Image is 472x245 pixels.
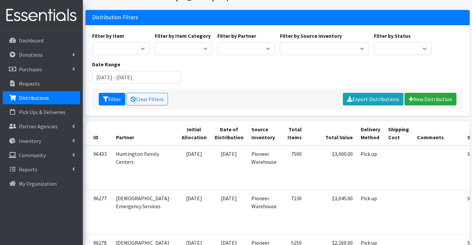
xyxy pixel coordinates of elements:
[19,37,43,44] p: Dashboard
[306,121,357,146] th: Total Value
[99,93,125,105] button: Filter
[3,134,80,148] a: Inventory
[217,32,256,40] label: Filter by Partner
[211,190,247,234] td: [DATE]
[3,105,80,119] a: Pick Ups & Deliveries
[281,146,306,190] td: 7500
[3,163,80,176] a: Reports
[3,177,80,190] a: My Organization
[19,51,43,58] p: Donations
[404,93,456,105] a: New Distribution
[384,121,413,146] th: Shipping Cost
[211,146,247,190] td: [DATE]
[19,123,58,130] p: Partner Agencies
[211,121,247,146] th: Date of Distribution
[178,121,211,146] th: Initial Allocation
[3,120,80,133] a: Partner Agencies
[112,146,178,190] td: Huntington Family Centers
[112,121,178,146] th: Partner
[306,190,357,234] td: $3,045.00
[3,48,80,61] a: Donations
[85,121,112,146] th: ID
[247,121,281,146] th: Source Inventory
[19,152,46,158] p: Community
[126,93,168,105] a: Clear Filters
[92,32,124,40] label: Filter by Item
[281,190,306,234] td: 7230
[374,32,411,40] label: Filter by Status
[92,71,181,84] input: January 1, 2011 - December 31, 2011
[19,94,49,101] p: Distributions
[85,146,112,190] td: 96433
[280,32,342,40] label: Filter by Source Inventory
[19,180,57,187] p: My Organization
[19,109,66,115] p: Pick Ups & Deliveries
[92,14,138,21] h3: Distribution Filters
[3,4,80,27] img: HumanEssentials
[3,77,80,90] a: Requests
[357,190,384,234] td: Pick up
[357,121,384,146] th: Delivery Method
[306,146,357,190] td: $3,000.00
[19,80,40,87] p: Requests
[281,121,306,146] th: Total Items
[19,66,42,73] p: Purchases
[413,121,463,146] th: Comments
[247,190,281,234] td: Pioneer Warehouse
[357,146,384,190] td: Pick up
[178,190,211,234] td: [DATE]
[19,166,37,173] p: Reports
[3,149,80,162] a: Community
[247,146,281,190] td: Pioneer Warehouse
[92,60,120,68] label: Date Range
[3,91,80,104] a: Distributions
[19,138,41,144] p: Inventory
[155,32,211,40] label: Filter by Item Category
[178,146,211,190] td: [DATE]
[3,63,80,76] a: Purchases
[112,190,178,234] td: [DEMOGRAPHIC_DATA]-Emergency Services
[343,93,403,105] a: Export Distributions
[85,190,112,234] td: 96277
[3,34,80,47] a: Dashboard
